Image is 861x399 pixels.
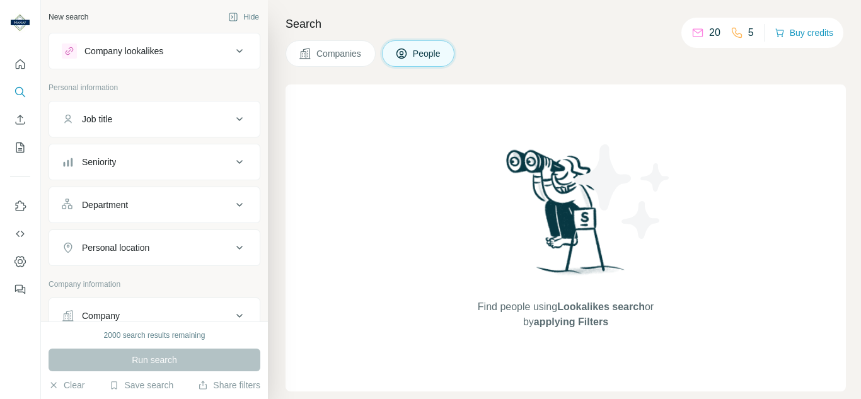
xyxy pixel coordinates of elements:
button: Company lookalikes [49,36,260,66]
button: Job title [49,104,260,134]
img: Avatar [10,13,30,33]
span: Companies [316,47,362,60]
p: 5 [748,25,754,40]
div: Job title [82,113,112,125]
div: Company [82,309,120,322]
button: Personal location [49,233,260,263]
button: Save search [109,379,173,391]
button: Quick start [10,53,30,76]
div: Personal location [82,241,149,254]
button: Buy credits [775,24,833,42]
button: Clear [49,379,84,391]
span: People [413,47,442,60]
img: Surfe Illustration - Woman searching with binoculars [500,146,632,287]
span: Find people using or by [465,299,666,330]
button: Hide [219,8,268,26]
span: applying Filters [534,316,608,327]
p: 20 [709,25,720,40]
button: Share filters [198,379,260,391]
button: Use Surfe API [10,223,30,245]
div: Company lookalikes [84,45,163,57]
div: 2000 search results remaining [104,330,205,341]
div: New search [49,11,88,23]
button: Company [49,301,260,331]
button: Department [49,190,260,220]
div: Seniority [82,156,116,168]
div: Department [82,199,128,211]
button: Seniority [49,147,260,177]
button: My lists [10,136,30,159]
p: Personal information [49,82,260,93]
span: Lookalikes search [557,301,645,312]
button: Enrich CSV [10,108,30,131]
button: Search [10,81,30,103]
button: Dashboard [10,250,30,273]
button: Feedback [10,278,30,301]
button: Use Surfe on LinkedIn [10,195,30,217]
img: Surfe Illustration - Stars [566,135,679,248]
p: Company information [49,279,260,290]
h4: Search [286,15,846,33]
